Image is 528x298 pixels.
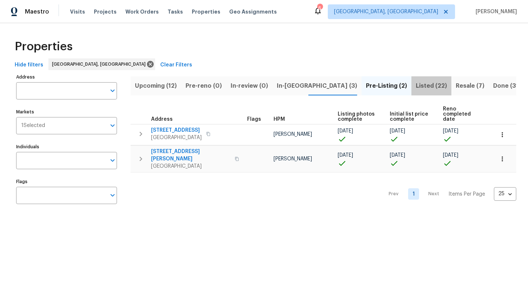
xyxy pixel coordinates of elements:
[107,120,118,131] button: Open
[390,112,430,122] span: Initial list price complete
[151,117,173,122] span: Address
[408,188,419,200] a: Goto page 1
[151,127,202,134] span: [STREET_ADDRESS]
[229,8,277,15] span: Geo Assignments
[456,81,484,91] span: Resale (7)
[168,9,183,14] span: Tasks
[16,75,117,79] label: Address
[107,155,118,166] button: Open
[16,110,117,114] label: Markets
[125,8,159,15] span: Work Orders
[186,81,222,91] span: Pre-reno (0)
[334,8,438,15] span: [GEOGRAPHIC_DATA], [GEOGRAPHIC_DATA]
[21,123,45,129] span: 1 Selected
[443,106,482,122] span: Reno completed date
[493,81,523,91] span: Done (311)
[135,81,177,91] span: Upcoming (12)
[151,163,230,170] span: [GEOGRAPHIC_DATA]
[448,190,485,198] p: Items Per Page
[277,81,357,91] span: In-[GEOGRAPHIC_DATA] (3)
[416,81,447,91] span: Listed (22)
[107,86,118,96] button: Open
[151,134,202,141] span: [GEOGRAPHIC_DATA]
[70,8,85,15] span: Visits
[15,61,43,70] span: Hide filters
[338,153,353,158] span: [DATE]
[52,61,148,68] span: [GEOGRAPHIC_DATA], [GEOGRAPHIC_DATA]
[274,156,312,161] span: [PERSON_NAME]
[390,153,405,158] span: [DATE]
[16,179,117,184] label: Flags
[247,117,261,122] span: Flags
[94,8,117,15] span: Projects
[192,8,220,15] span: Properties
[473,8,517,15] span: [PERSON_NAME]
[317,4,322,12] div: 6
[15,43,73,50] span: Properties
[25,8,49,15] span: Maestro
[48,58,155,70] div: [GEOGRAPHIC_DATA], [GEOGRAPHIC_DATA]
[382,177,516,211] nav: Pagination Navigation
[12,58,46,72] button: Hide filters
[443,153,458,158] span: [DATE]
[274,132,312,137] span: [PERSON_NAME]
[338,128,353,134] span: [DATE]
[274,117,285,122] span: HPM
[338,112,378,122] span: Listing photos complete
[366,81,407,91] span: Pre-Listing (2)
[443,128,458,134] span: [DATE]
[231,81,268,91] span: In-review (0)
[494,184,516,203] div: 25
[107,190,118,200] button: Open
[16,145,117,149] label: Individuals
[390,128,405,134] span: [DATE]
[151,148,230,163] span: [STREET_ADDRESS][PERSON_NAME]
[160,61,192,70] span: Clear Filters
[157,58,195,72] button: Clear Filters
